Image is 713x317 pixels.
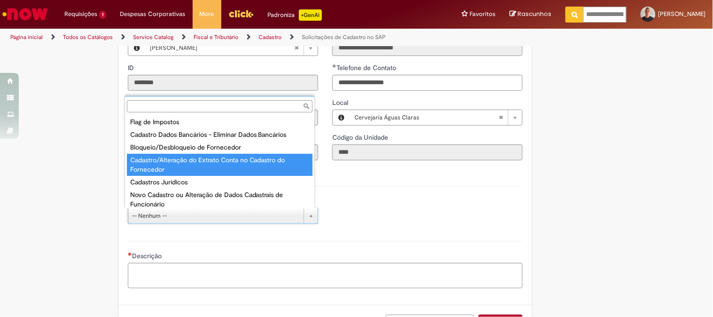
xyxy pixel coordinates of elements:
[127,141,313,154] div: Bloqueio/Desbloqueio de Fornecedor
[127,189,313,211] div: Novo Cadastro ou Alteração de Dados Cadastrais de Funcionário
[125,114,314,208] ul: Tipo da Solicitação
[127,154,313,176] div: Cadastro/Alteração do Extrato Conta no Cadastro do Fornecedor
[127,176,313,189] div: Cadastros Jurídicos
[127,116,313,128] div: Flag de Impostos
[127,128,313,141] div: Cadastro Dados Bancários - Eliminar Dados Bancários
